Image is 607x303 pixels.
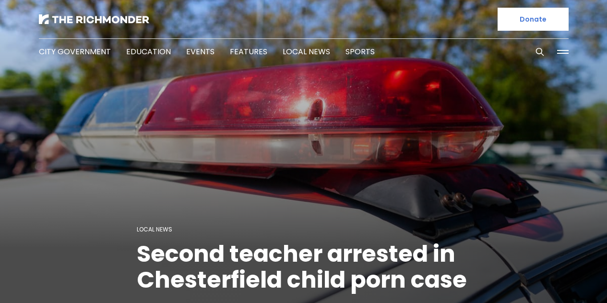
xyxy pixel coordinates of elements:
[345,46,375,57] a: Sports
[186,46,214,57] a: Events
[39,46,111,57] a: City Government
[498,8,569,31] a: Donate
[230,46,267,57] a: Features
[126,46,171,57] a: Education
[137,241,471,293] h1: Second teacher arrested in Chesterfield child porn case
[283,46,330,57] a: Local News
[526,256,607,303] iframe: portal-trigger
[137,225,172,233] a: Local News
[533,45,547,59] button: Search this site
[39,14,149,24] img: The Richmonder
